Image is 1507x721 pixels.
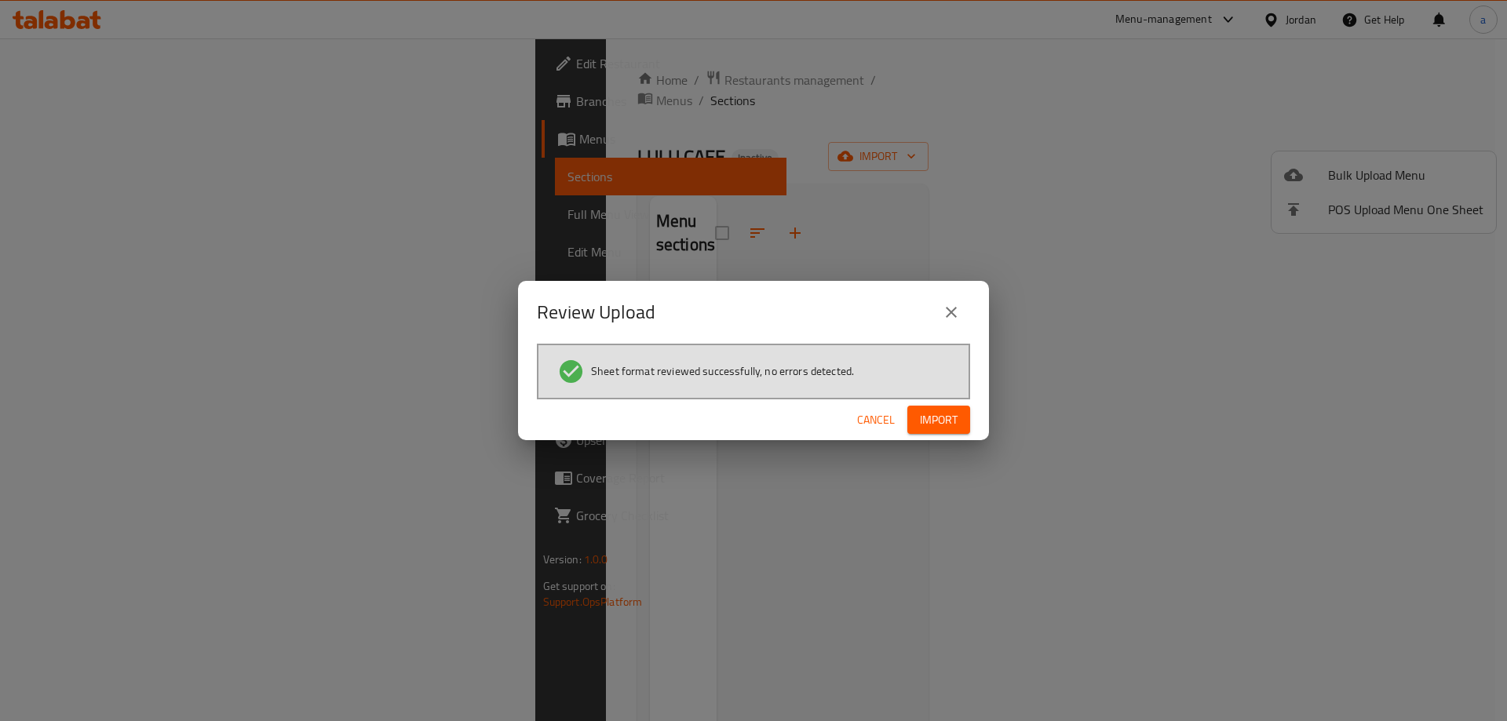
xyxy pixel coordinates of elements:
[851,406,901,435] button: Cancel
[907,406,970,435] button: Import
[920,410,958,430] span: Import
[932,293,970,331] button: close
[591,363,854,379] span: Sheet format reviewed successfully, no errors detected.
[537,300,655,325] h2: Review Upload
[857,410,895,430] span: Cancel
